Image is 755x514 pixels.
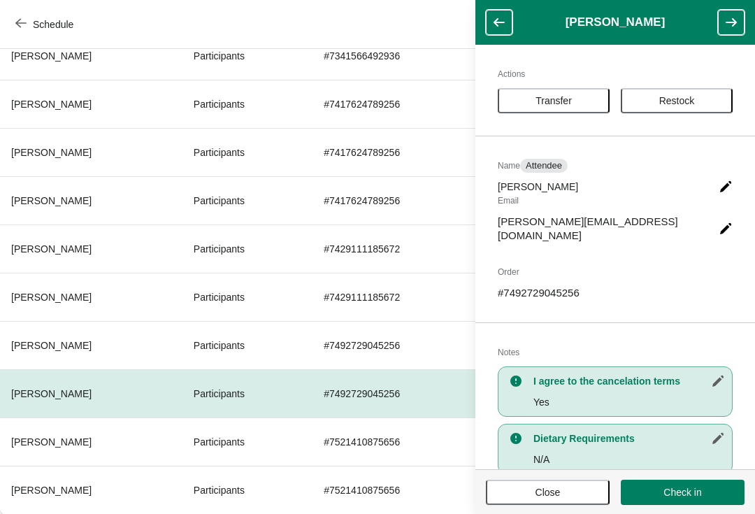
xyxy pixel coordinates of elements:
span: [PERSON_NAME] [11,99,92,110]
td: Participants [182,31,312,80]
button: Transfer [498,88,610,113]
span: [PERSON_NAME] [498,180,712,194]
h2: Notes [498,345,733,359]
h2: Name [498,159,733,173]
span: Attendee [526,160,562,171]
span: Schedule [33,19,73,30]
td: # 7417624789256 [312,128,487,176]
span: [PERSON_NAME] [11,147,92,158]
span: Transfer [535,95,572,106]
span: [PERSON_NAME] [11,485,92,496]
td: Participants [182,369,312,417]
h2: Email [498,194,733,208]
td: Participants [182,224,312,273]
td: Participants [182,176,312,224]
p: N/A [533,452,725,466]
p: # 7492729045256 [498,286,733,300]
button: Schedule [7,12,85,37]
h2: Order [498,265,733,279]
td: Participants [182,80,312,128]
span: Close [535,487,561,498]
button: Check in [621,480,745,505]
span: [PERSON_NAME] [11,436,92,448]
td: # 7341566492936 [312,31,487,80]
h3: Dietary Requirements [533,431,725,445]
span: [PERSON_NAME] [11,243,92,255]
p: Yes [533,395,725,409]
td: # 7417624789256 [312,80,487,128]
td: # 7492729045256 [312,321,487,369]
td: Participants [182,466,312,514]
button: Close [486,480,610,505]
button: Restock [621,88,733,113]
h1: [PERSON_NAME] [512,15,718,29]
td: # 7521410875656 [312,417,487,466]
span: Restock [659,95,695,106]
span: [PERSON_NAME] [11,50,92,62]
td: Participants [182,417,312,466]
span: [PERSON_NAME] [11,388,92,399]
td: # 7521410875656 [312,466,487,514]
span: [PERSON_NAME][EMAIL_ADDRESS][DOMAIN_NAME] [498,215,712,243]
td: # 7429111185672 [312,273,487,321]
h3: I agree to the cancelation terms [533,374,725,388]
span: [PERSON_NAME] [11,195,92,206]
td: Participants [182,273,312,321]
td: Participants [182,128,312,176]
span: [PERSON_NAME] [11,340,92,351]
td: # 7429111185672 [312,224,487,273]
span: Check in [663,487,701,498]
td: # 7492729045256 [312,369,487,417]
h2: Actions [498,67,733,81]
td: # 7417624789256 [312,176,487,224]
span: [PERSON_NAME] [11,292,92,303]
td: Participants [182,321,312,369]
